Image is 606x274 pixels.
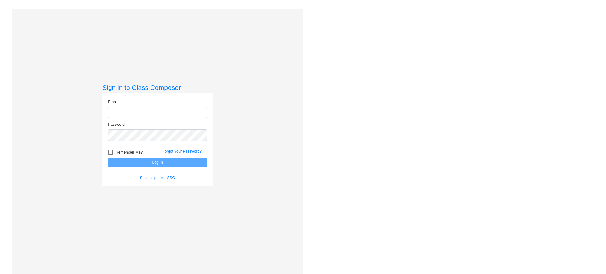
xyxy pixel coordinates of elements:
span: Remember Me? [116,149,143,156]
button: Log In [108,158,207,167]
label: Password [108,122,125,127]
h3: Sign in to Class Composer [102,84,213,91]
a: Forgot Your Password? [162,149,202,154]
a: Single sign on - SSO [140,176,175,180]
label: Email [108,99,117,105]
